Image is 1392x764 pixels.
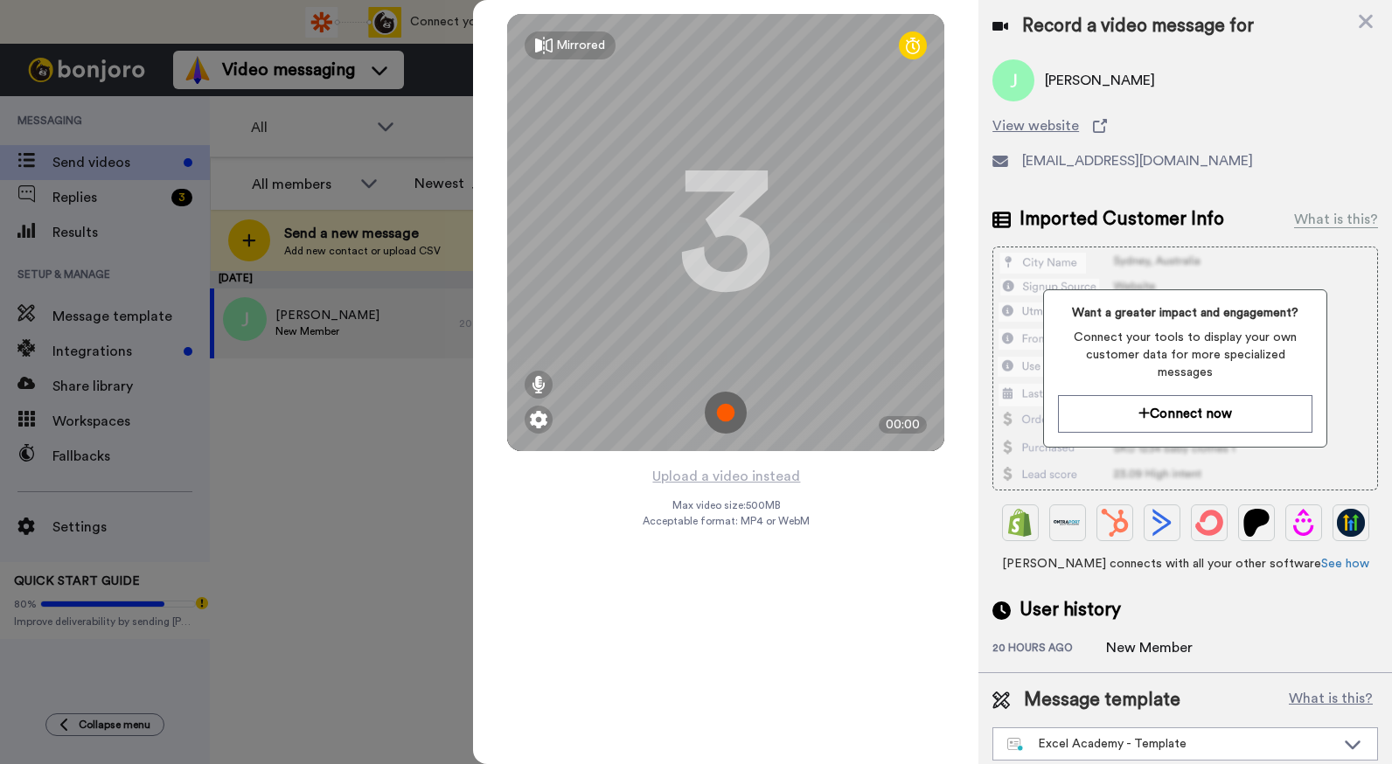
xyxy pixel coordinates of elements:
span: [EMAIL_ADDRESS][DOMAIN_NAME] [1022,150,1253,171]
div: New Member [1106,637,1194,658]
img: ConvertKit [1195,509,1223,537]
p: Message from Amy, sent 1d ago [57,67,321,83]
img: Shopify [1006,509,1034,537]
button: Upload a video instead [647,465,805,488]
img: Patreon [1242,509,1270,537]
img: GoHighLevel [1337,509,1365,537]
span: User history [1020,597,1121,623]
div: Excel Academy - Template [1007,735,1335,753]
span: Acceptable format: MP4 or WebM [643,514,810,528]
button: Connect now [1058,395,1312,433]
img: Drip [1290,509,1318,537]
div: 00:00 [879,416,927,434]
img: ic_gear.svg [530,411,547,428]
img: Hubspot [1101,509,1129,537]
button: What is this? [1284,687,1378,713]
span: Hi [PERSON_NAME], Did you know that your Bonjoro subscription includes a free HD video and screen... [57,51,319,325]
img: nextgen-template.svg [1007,738,1024,752]
span: [PERSON_NAME] connects with all your other software [992,555,1378,573]
a: See how [1321,558,1369,570]
img: Profile image for Amy [20,52,48,80]
div: What is this? [1294,209,1378,230]
div: message notification from Amy, 1d ago. Hi Mark, Did you know that your Bonjoro subscription inclu... [7,37,343,94]
div: 20 hours ago [992,641,1106,658]
img: ic_record_start.svg [705,392,747,434]
span: Connect your tools to display your own customer data for more specialized messages [1058,329,1312,381]
span: Max video size: 500 MB [672,498,780,512]
span: Imported Customer Info [1020,206,1224,233]
span: Want a greater impact and engagement? [1058,304,1312,322]
span: Message template [1024,687,1180,713]
img: Ontraport [1054,509,1082,537]
div: 3 [678,167,774,298]
img: ActiveCampaign [1148,509,1176,537]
